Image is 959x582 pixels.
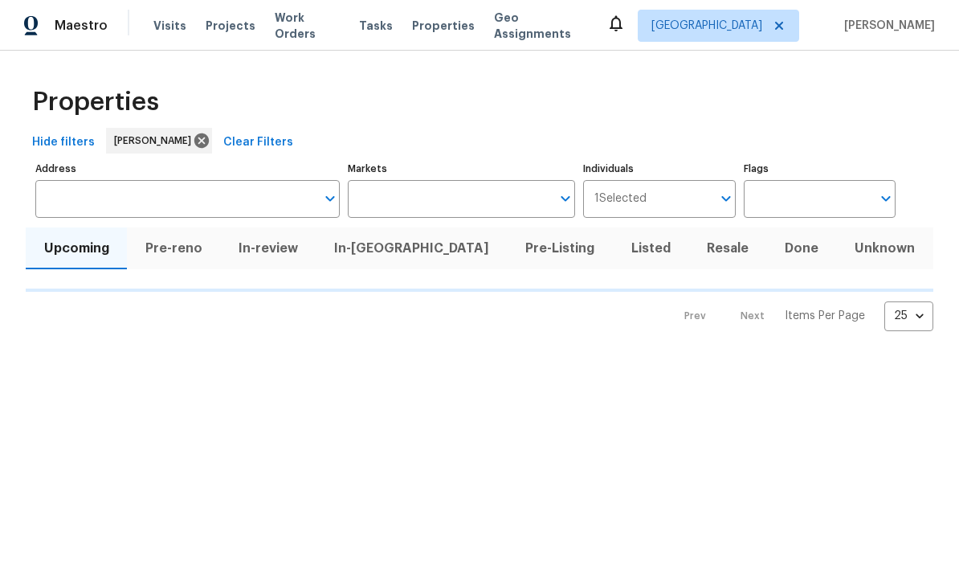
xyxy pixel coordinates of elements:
button: Open [715,187,737,210]
span: Geo Assignments [494,10,587,42]
span: [GEOGRAPHIC_DATA] [651,18,762,34]
span: In-[GEOGRAPHIC_DATA] [326,237,498,260]
span: In-review [230,237,306,260]
button: Hide filters [26,128,101,158]
label: Markets [348,164,576,174]
span: Resale [698,237,757,260]
span: Pre-Listing [517,237,603,260]
div: [PERSON_NAME] [106,128,212,154]
span: Done [777,237,827,260]
span: Unknown [847,237,924,260]
span: Properties [32,94,159,110]
button: Open [554,187,577,210]
span: [PERSON_NAME] [838,18,935,34]
span: Hide filters [32,133,95,153]
button: Open [319,187,341,210]
span: Pre-reno [137,237,210,260]
span: 1 Selected [594,192,647,206]
label: Flags [744,164,896,174]
span: Work Orders [275,10,340,42]
div: 25 [884,295,933,337]
span: Clear Filters [223,133,293,153]
span: Tasks [359,20,393,31]
span: Visits [153,18,186,34]
span: Upcoming [35,237,117,260]
button: Clear Filters [217,128,300,158]
span: Properties [412,18,475,34]
label: Address [35,164,340,174]
span: Listed [622,237,679,260]
span: Maestro [55,18,108,34]
nav: Pagination Navigation [669,301,933,331]
label: Individuals [583,164,735,174]
span: Projects [206,18,255,34]
span: [PERSON_NAME] [114,133,198,149]
p: Items Per Page [785,308,865,324]
button: Open [875,187,897,210]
